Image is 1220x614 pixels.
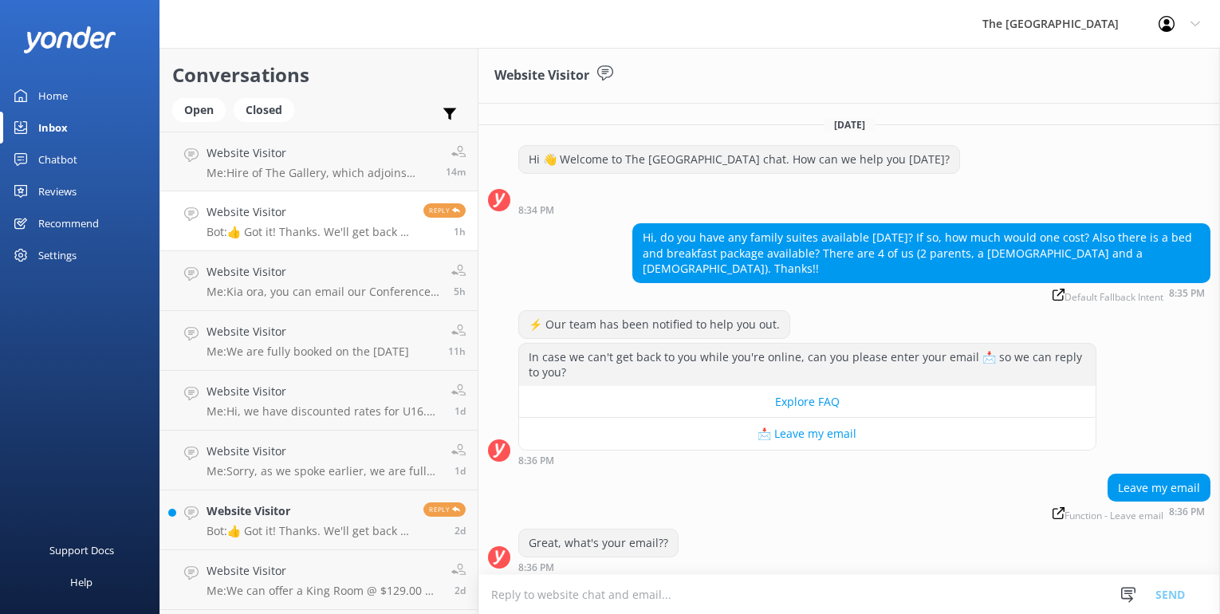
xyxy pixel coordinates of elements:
h4: Website Visitor [207,323,409,340]
button: 📩 Leave my email [519,418,1096,450]
p: Me: Hire of The Gallery, which adjoins Marbles, is $250. [207,166,434,180]
span: 10:20am 13-Aug-2025 (UTC +12:00) Pacific/Auckland [448,344,466,358]
h4: Website Visitor [207,203,411,221]
span: 08:36pm 13-Aug-2025 (UTC +12:00) Pacific/Auckland [454,225,466,238]
span: [DATE] [824,118,875,132]
div: Leave my email [1108,474,1210,502]
h2: Conversations [172,60,466,90]
div: In case we can't get back to you while you're online, can you please enter your email 📩 so we can... [519,344,1096,386]
span: Default Fallback Intent [1053,289,1163,302]
span: 08:52pm 11-Aug-2025 (UTC +12:00) Pacific/Auckland [455,524,466,537]
strong: 8:36 PM [518,563,554,573]
div: Hi, do you have any family suites available [DATE]? If so, how much would one cost? Also there is... [633,224,1210,282]
a: Website VisitorBot:👍 Got it! Thanks. We'll get back to you as soon as we canReply2d [160,490,478,550]
a: Closed [234,100,302,118]
div: Home [38,80,68,112]
a: Open [172,100,234,118]
a: Website VisitorMe:Hi, we have discounted rates for U16. 18 year Olds are considered as adults.1d [160,371,478,431]
div: 08:34pm 13-Aug-2025 (UTC +12:00) Pacific/Auckland [518,204,960,215]
span: Reply [423,502,466,517]
a: Website VisitorMe:We can offer a King Room @ $129.00 or a room with a Queen & a Single Bed @ $149... [160,550,478,610]
h3: Website Visitor [494,65,589,86]
div: ⚡ Our team has been notified to help you out. [519,311,789,338]
p: Me: Sorry, as we spoke earlier, we are fully booked on 28/08. [207,464,439,478]
div: 08:36pm 13-Aug-2025 (UTC +12:00) Pacific/Auckland [1047,506,1210,521]
div: Open [172,98,226,122]
div: Settings [38,239,77,271]
a: Website VisitorMe:We are fully booked on the [DATE]11h [160,311,478,371]
p: Bot: 👍 Got it! Thanks. We'll get back to you as soon as we can [207,225,411,239]
h4: Website Visitor [207,383,439,400]
strong: 8:36 PM [1169,507,1205,521]
strong: 8:36 PM [518,456,554,466]
strong: 8:35 PM [1169,289,1205,302]
span: 05:51pm 12-Aug-2025 (UTC +12:00) Pacific/Auckland [455,404,466,418]
img: yonder-white-logo.png [24,26,116,53]
strong: 8:34 PM [518,206,554,215]
div: Great, what's your email?? [519,529,678,557]
a: Website VisitorBot:👍 Got it! Thanks. We'll get back to you as soon as we canReply1h [160,191,478,251]
div: Hi 👋 Welcome to The [GEOGRAPHIC_DATA] chat. How can we help you [DATE]? [519,146,959,173]
h4: Website Visitor [207,144,434,162]
div: Closed [234,98,294,122]
a: Website VisitorMe:Kia ora, you can email our Conference & Events Manager [PERSON_NAME][EMAIL_ADDR... [160,251,478,311]
p: Me: We can offer a King Room @ $129.00 or a room with a Queen & a Single Bed @ $149.00 To make a ... [207,584,439,598]
p: Me: We are fully booked on the [DATE] [207,344,409,359]
div: Help [70,566,92,598]
p: Me: Hi, we have discounted rates for U16. 18 year Olds are considered as adults. [207,404,439,419]
div: Support Docs [49,534,114,566]
p: Me: Kia ora, you can email our Conference & Events Manager [PERSON_NAME][EMAIL_ADDRESS][DOMAIN_NAME] [207,285,439,299]
div: Reviews [38,175,77,207]
p: Bot: 👍 Got it! Thanks. We'll get back to you as soon as we can [207,524,411,538]
span: Reply [423,203,466,218]
button: Explore FAQ [519,386,1096,418]
span: 10:01pm 13-Aug-2025 (UTC +12:00) Pacific/Auckland [446,165,466,179]
div: Chatbot [38,144,77,175]
h4: Website Visitor [207,502,411,520]
div: Recommend [38,207,99,239]
h4: Website Visitor [207,443,439,460]
span: 09:53am 12-Aug-2025 (UTC +12:00) Pacific/Auckland [455,464,466,478]
div: 08:36pm 13-Aug-2025 (UTC +12:00) Pacific/Auckland [518,455,1096,466]
div: Inbox [38,112,68,144]
span: 02:03pm 11-Aug-2025 (UTC +12:00) Pacific/Auckland [455,584,466,597]
div: 08:36pm 13-Aug-2025 (UTC +12:00) Pacific/Auckland [518,561,679,573]
a: Website VisitorMe:Sorry, as we spoke earlier, we are fully booked on 28/08.1d [160,431,478,490]
span: Function - Leave email [1053,507,1163,521]
div: 08:35pm 13-Aug-2025 (UTC +12:00) Pacific/Auckland [632,287,1210,302]
span: 04:19pm 13-Aug-2025 (UTC +12:00) Pacific/Auckland [454,285,466,298]
h4: Website Visitor [207,562,439,580]
a: Website VisitorMe:Hire of The Gallery, which adjoins Marbles, is $250.14m [160,132,478,191]
h4: Website Visitor [207,263,439,281]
